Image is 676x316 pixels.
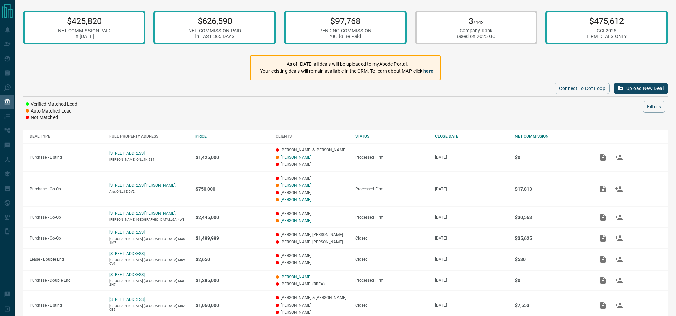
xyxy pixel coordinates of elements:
[276,260,349,265] p: [PERSON_NAME]
[515,303,588,308] p: $7,553
[109,158,189,161] p: [PERSON_NAME],ON,L4K-5S4
[595,235,611,240] span: Add / View Documents
[611,215,627,219] span: Match Clients
[30,303,103,308] p: Purchase - Listing
[355,257,428,262] div: Closed
[188,28,241,34] div: NET COMMISSION PAID
[276,211,349,216] p: [PERSON_NAME]
[586,34,627,39] div: FIRM DEALS ONLY
[276,303,349,308] p: [PERSON_NAME]
[109,251,145,256] a: [STREET_ADDRESS]
[611,278,627,283] span: Match Clients
[58,16,110,26] p: $425,820
[58,28,110,34] div: NET COMMISSION PAID
[109,279,189,286] p: [GEOGRAPHIC_DATA],[GEOGRAPHIC_DATA],M4L-2H7
[195,134,269,139] div: PRICE
[355,278,428,283] div: Processed Firm
[455,28,497,34] div: Company Rank
[515,257,588,262] p: $530
[355,215,428,220] div: Processed Firm
[109,151,145,156] a: [STREET_ADDRESS],
[455,34,497,39] div: Based on 2025 GCI
[195,215,269,220] p: $2,445,000
[276,282,349,286] p: [PERSON_NAME] (RREA)
[281,218,311,223] a: [PERSON_NAME]
[109,211,176,216] a: [STREET_ADDRESS][PERSON_NAME],
[30,236,103,241] p: Purchase - Co-Op
[195,186,269,192] p: $750,000
[473,20,484,25] span: /442
[595,155,611,159] span: Add / View Documents
[435,155,508,160] p: [DATE]
[276,253,349,258] p: [PERSON_NAME]
[276,176,349,181] p: [PERSON_NAME]
[109,218,189,221] p: [PERSON_NAME],[GEOGRAPHIC_DATA],L6A-4W8
[595,215,611,219] span: Add / View Documents
[26,114,77,121] li: Not Matched
[555,83,610,94] button: Connect to Dot Loop
[195,155,269,160] p: $1,425,000
[611,235,627,240] span: Match Clients
[355,236,428,241] div: Closed
[435,215,508,220] p: [DATE]
[276,148,349,152] p: [PERSON_NAME] & [PERSON_NAME]
[515,155,588,160] p: $0
[319,28,371,34] div: PENDING COMMISSION
[109,134,189,139] div: FULL PROPERTY ADDRESS
[515,278,588,283] p: $0
[595,278,611,283] span: Add / View Documents
[595,303,611,307] span: Add / View Documents
[435,187,508,191] p: [DATE]
[195,303,269,308] p: $1,060,000
[435,278,508,283] p: [DATE]
[109,190,189,193] p: Ajax,ON,L1Z-0V2
[281,155,311,160] a: [PERSON_NAME]
[260,68,435,75] p: Your existing deals will remain available in the CRM. To learn about MAP click .
[595,257,611,261] span: Add / View Documents
[276,295,349,300] p: [PERSON_NAME] & [PERSON_NAME]
[109,230,145,235] a: [STREET_ADDRESS],
[595,186,611,191] span: Add / View Documents
[30,215,103,220] p: Purchase - Co-Op
[435,236,508,241] p: [DATE]
[188,34,241,39] div: in LAST 365 DAYS
[30,134,103,139] div: DEAL TYPE
[515,134,588,139] div: NET COMMISSION
[109,297,145,302] a: [STREET_ADDRESS],
[435,134,508,139] div: CLOSE DATE
[109,183,176,188] a: [STREET_ADDRESS][PERSON_NAME],
[319,34,371,39] div: Yet to Be Paid
[455,16,497,26] p: 3
[30,278,103,283] p: Purchase - Double End
[515,215,588,220] p: $30,563
[276,232,349,237] p: [PERSON_NAME] [PERSON_NAME]
[355,303,428,308] div: Closed
[30,155,103,160] p: Purchase - Listing
[109,272,145,277] a: [STREET_ADDRESS]
[319,16,371,26] p: $97,768
[643,101,665,113] button: Filters
[281,197,311,202] a: [PERSON_NAME]
[276,162,349,167] p: [PERSON_NAME]
[188,16,241,26] p: $626,590
[109,258,189,265] p: [GEOGRAPHIC_DATA],[GEOGRAPHIC_DATA],M5V-0V9
[58,34,110,39] div: in [DATE]
[260,61,435,68] p: As of [DATE] all deals will be uploaded to myAbode Portal.
[276,134,349,139] div: CLIENTS
[423,68,433,74] a: here
[276,240,349,244] p: [PERSON_NAME] [PERSON_NAME]
[195,257,269,262] p: $2,650
[611,186,627,191] span: Match Clients
[281,183,311,188] a: [PERSON_NAME]
[30,187,103,191] p: Purchase - Co-Op
[276,190,349,195] p: [PERSON_NAME]
[355,155,428,160] div: Processed Firm
[611,303,627,307] span: Match Clients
